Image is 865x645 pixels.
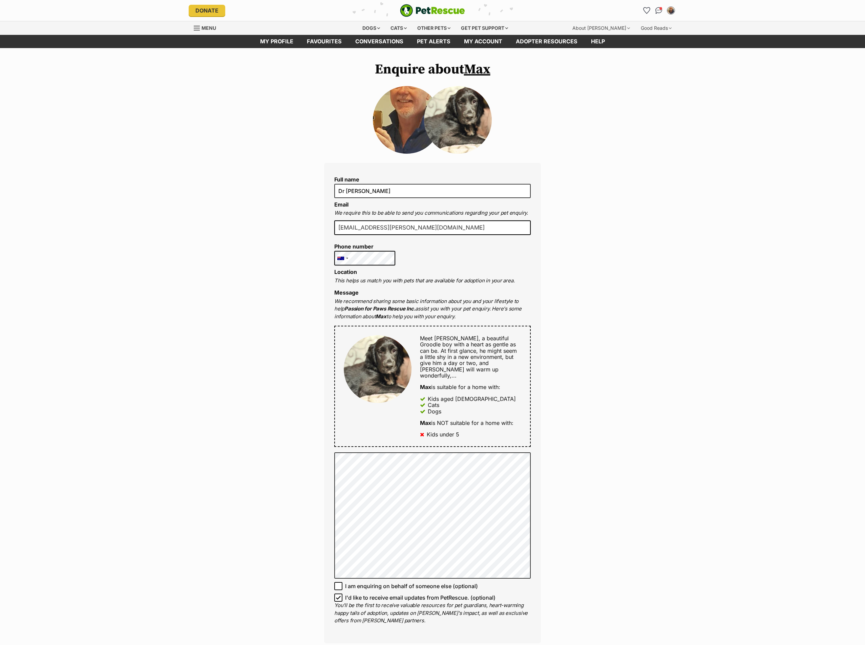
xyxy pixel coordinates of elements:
[334,277,531,285] p: This helps us match you with pets that are available for adoption in your area.
[300,35,349,48] a: Favourites
[400,4,465,17] img: logo-e224e6f780fb5917bec1dbf3a21bbac754714ae5b6737aabdf751b685950b380.svg
[427,431,459,437] div: Kids under 5
[655,7,662,14] img: chat-41dd97257d64d25036548639549fe6c8038ab92f7586957e7f3b1b290dea8141.svg
[424,86,492,154] img: Max
[428,396,516,402] div: Kids aged [DEMOGRAPHIC_DATA]
[641,5,652,16] a: Favourites
[189,5,225,16] a: Donate
[420,384,521,390] div: is suitable for a home with:
[464,61,490,78] a: Max
[413,21,455,35] div: Other pets
[334,243,395,250] label: Phone number
[202,25,216,31] span: Menu
[324,62,541,77] h1: Enquire about
[373,86,441,154] img: f1bvjxyty3ba8kmn3gxl.jpg
[358,21,385,35] div: Dogs
[344,305,415,312] strong: Passion for Paws Rescue Inc.
[420,420,521,426] div: is NOT suitable for a home with:
[334,298,531,321] p: We recommend sharing some basic information about you and your lifestyle to help assist you with ...
[334,268,357,275] label: Location
[334,176,531,182] label: Full name
[349,35,410,48] a: conversations
[386,21,412,35] div: Cats
[568,21,635,35] div: About [PERSON_NAME]
[335,251,350,265] div: Australia: +61
[334,201,349,208] label: Email
[345,582,478,590] span: I am enquiring on behalf of someone else (optional)
[345,594,495,602] span: I'd like to receive email updates from PetRescue. (optional)
[376,313,386,320] strong: Max
[641,5,676,16] ul: Account quick links
[653,5,664,16] a: Conversations
[420,384,431,390] strong: Max
[334,209,531,217] p: We require this to be able to send you communications regarding your pet enquiry.
[668,7,674,14] img: Dr John Lowry profile pic
[420,335,517,379] span: Meet [PERSON_NAME], a beautiful Groodle boy with a heart as gentle as can be. At first glance, he...
[253,35,300,48] a: My profile
[457,35,509,48] a: My account
[428,402,439,408] div: Cats
[428,408,441,414] div: Dogs
[194,21,221,34] a: Menu
[509,35,584,48] a: Adopter resources
[410,35,457,48] a: Pet alerts
[584,35,612,48] a: Help
[420,420,431,426] strong: Max
[666,5,676,16] button: My account
[334,184,531,198] input: E.g. Jimmy Chew
[636,21,676,35] div: Good Reads
[400,4,465,17] a: PetRescue
[334,289,359,296] label: Message
[334,602,531,625] p: You'll be the first to receive valuable resources for pet guardians, heart-warming happy tails of...
[344,335,412,403] img: Max
[456,21,513,35] div: Get pet support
